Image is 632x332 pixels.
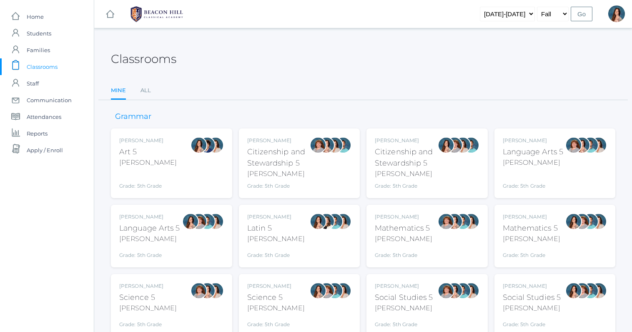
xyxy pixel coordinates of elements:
a: All [140,82,151,99]
div: Westen Taylor [582,137,599,153]
img: BHCALogos-05-308ed15e86a5a0abce9b8dd61676a3503ac9727e845dece92d48e8588c001991.png [125,4,188,25]
div: Sarah Bence [310,137,326,153]
div: [PERSON_NAME] [375,282,433,290]
div: Social Studies 5 [375,292,433,303]
div: Cari Burke [590,137,607,153]
div: Sarah Bence [191,282,207,299]
div: Art 5 [119,146,177,158]
div: Westen Taylor [463,137,479,153]
div: [PERSON_NAME] [119,213,180,221]
div: Cari Burke [335,213,351,230]
div: Cari Burke [590,282,607,299]
div: Grade: 5th Grade [119,317,177,328]
h3: Grammar [111,113,155,121]
div: Grade: 5th Grade [503,171,564,190]
div: Westen Taylor [326,282,343,299]
div: [PERSON_NAME] [375,137,438,144]
span: Home [27,8,44,25]
div: Rebecca Salazar [191,137,207,153]
div: Language Arts 5 [119,223,180,234]
div: Grade: 5th Grade [247,247,305,259]
div: [PERSON_NAME] [247,303,305,313]
div: Westen Taylor [326,213,343,230]
div: Westen Taylor [335,137,351,153]
div: Sarah Bence [438,282,454,299]
div: Sarah Bence [574,282,590,299]
div: Mathematics 5 [375,223,432,234]
div: [PERSON_NAME] [503,282,561,290]
div: Rebecca Salazar [446,282,463,299]
div: Cari Burke [590,213,607,230]
div: Grade: 5th Grade [375,247,432,259]
div: Sarah Bence [191,213,207,230]
a: Mine [111,82,126,100]
div: Sarah Bence [318,282,335,299]
span: Attendances [27,108,61,125]
div: Grade: 5th Grade [503,247,560,259]
div: [PERSON_NAME] [503,213,560,221]
div: Cari Burke [326,137,343,153]
div: Grade: 5th Grade [247,182,310,190]
div: Cari Burke [335,282,351,299]
div: Carolyn Sugimoto [199,137,216,153]
div: Grade: 5th Grade [119,247,180,259]
div: Rebecca Salazar [565,282,582,299]
div: [PERSON_NAME] [247,282,305,290]
div: Cari Burke [463,282,479,299]
div: Grade: 5th Grade [375,182,438,190]
div: [PERSON_NAME] [119,137,177,144]
div: Rebecca Salazar [446,213,463,230]
div: Sarah Bence [446,137,463,153]
div: Cari Burke [463,213,479,230]
div: Cari Burke [207,137,224,153]
div: Rebecca Salazar [310,213,326,230]
div: Teresa Deutsch [318,213,335,230]
div: [PERSON_NAME] [119,234,180,244]
div: Sarah Bence [565,137,582,153]
div: Grade: 5th Grade [503,317,561,328]
div: Citizenship and Stewardship 5 [247,146,310,169]
span: Staff [27,75,39,92]
div: Language Arts 5 [503,146,564,158]
div: Rebecca Salazar [310,282,326,299]
div: [PERSON_NAME] [119,158,177,168]
span: Apply / Enroll [27,142,63,158]
div: Rebecca Salazar [182,213,199,230]
div: [PERSON_NAME] [119,282,177,290]
div: [PERSON_NAME] [503,158,564,168]
span: Students [27,25,51,42]
div: Rebecca Salazar [574,137,590,153]
div: Citizenship and Stewardship 5 [375,146,438,169]
div: Rebecca Salazar [438,137,454,153]
div: [PERSON_NAME] [375,303,433,313]
div: Westen Taylor [582,213,599,230]
div: Rebecca Salazar [199,282,216,299]
div: Rebecca Salazar [318,137,335,153]
span: Reports [27,125,48,142]
div: [PERSON_NAME] [375,213,432,221]
div: [PERSON_NAME] [503,234,560,244]
div: Westen Taylor [454,213,471,230]
h2: Classrooms [111,53,176,65]
div: Westen Taylor [582,282,599,299]
div: [PERSON_NAME] [375,234,432,244]
div: Cari Burke [454,137,471,153]
div: Sarah Bence [438,213,454,230]
div: Westen Taylor [454,282,471,299]
div: [PERSON_NAME] [247,213,305,221]
div: Grade: 5th Grade [119,171,177,190]
div: Grade: 5th Grade [375,317,433,328]
span: Communication [27,92,72,108]
div: [PERSON_NAME] [375,169,438,179]
div: Rebecca Salazar [608,5,625,22]
div: Westen Taylor [199,213,216,230]
div: Cari Burke [207,282,224,299]
div: [PERSON_NAME] [119,303,177,313]
div: [PERSON_NAME] [247,169,310,179]
span: Families [27,42,50,58]
div: Science 5 [247,292,305,303]
div: Social Studies 5 [503,292,561,303]
div: Sarah Bence [574,213,590,230]
div: Science 5 [119,292,177,303]
div: [PERSON_NAME] [503,137,564,144]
